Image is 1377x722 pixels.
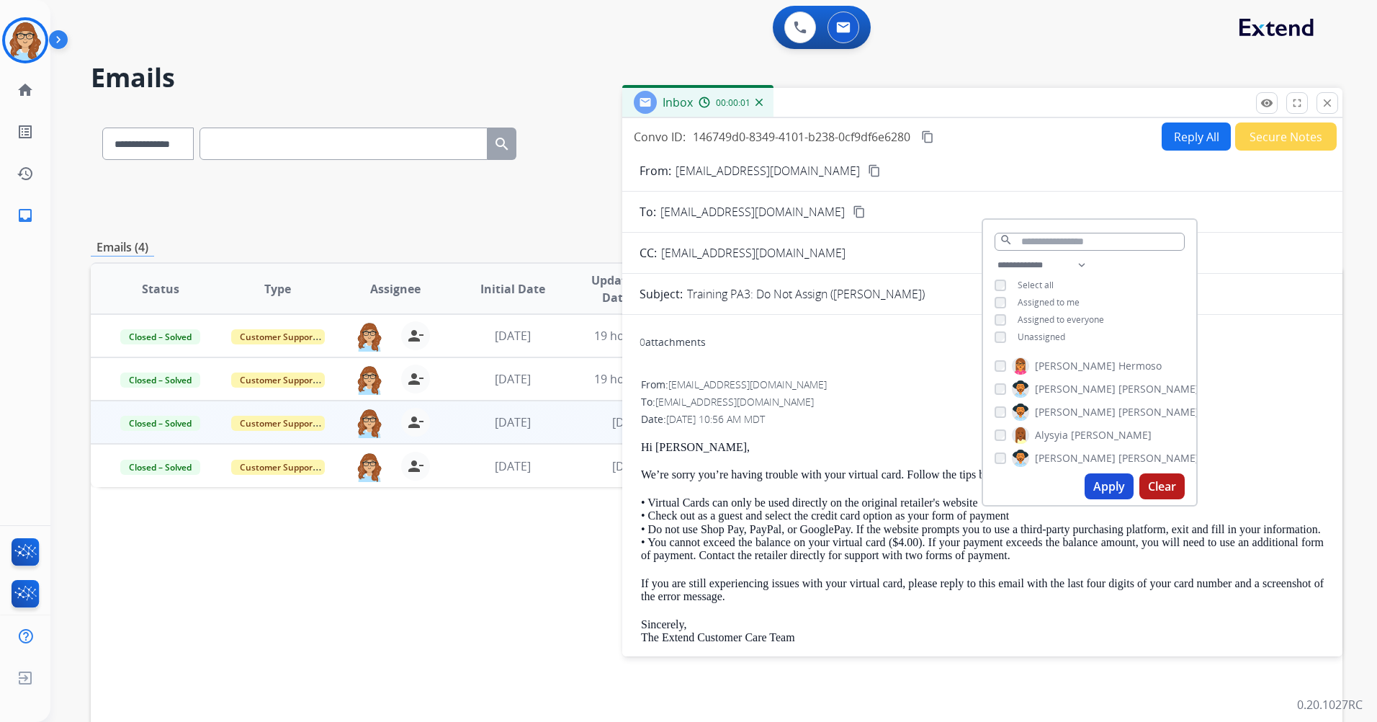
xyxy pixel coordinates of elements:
[660,203,845,220] span: [EMAIL_ADDRESS][DOMAIN_NAME]
[640,162,671,179] p: From:
[612,458,648,474] span: [DATE]
[355,452,384,482] img: agent-avatar
[1000,233,1013,246] mat-icon: search
[1118,405,1199,419] span: [PERSON_NAME]
[1297,696,1363,713] p: 0.20.1027RC
[355,321,384,352] img: agent-avatar
[370,280,421,298] span: Assignee
[1018,279,1054,291] span: Select all
[231,460,325,475] span: Customer Support
[655,395,814,409] span: [EMAIL_ADDRESS][DOMAIN_NAME]
[495,371,531,387] span: [DATE]
[868,164,881,177] mat-icon: content_copy
[493,135,511,153] mat-icon: search
[231,373,325,388] span: Customer Support
[1085,473,1134,499] button: Apply
[1035,359,1116,373] span: [PERSON_NAME]
[355,365,384,395] img: agent-avatar
[1071,428,1152,442] span: [PERSON_NAME]
[1018,296,1080,308] span: Assigned to me
[641,618,1324,645] p: Sincerely, The Extend Customer Care Team
[5,20,45,61] img: avatar
[661,245,846,261] span: [EMAIL_ADDRESS][DOMAIN_NAME]
[120,373,200,388] span: Closed – Solved
[663,94,693,110] span: Inbox
[91,63,1342,92] h2: Emails
[641,496,1324,563] p: • Virtual Cards can only be used directly on the original retailer's website • Check out as a gue...
[666,412,765,426] span: [DATE] 10:56 AM MDT
[641,577,1324,604] p: If you are still experiencing issues with your virtual card, please reply to this email with the ...
[17,165,34,182] mat-icon: history
[594,328,665,344] span: 19 hours ago
[687,285,925,303] p: Training PA3: Do Not Assign ([PERSON_NAME])
[120,416,200,431] span: Closed – Solved
[594,371,665,387] span: 19 hours ago
[1035,451,1116,465] span: [PERSON_NAME]
[641,395,1324,409] div: To:
[641,412,1324,427] div: Date:
[641,468,1324,481] p: We’re sorry you’re having trouble with your virtual card. Follow the tips below to assist with yo...
[676,162,860,179] p: [EMAIL_ADDRESS][DOMAIN_NAME]
[634,128,686,146] p: Convo ID:
[668,378,827,391] span: [EMAIL_ADDRESS][DOMAIN_NAME]
[1139,473,1185,499] button: Clear
[495,458,531,474] span: [DATE]
[640,244,657,262] p: CC:
[142,280,179,298] span: Status
[120,460,200,475] span: Closed – Solved
[17,207,34,224] mat-icon: inbox
[231,329,325,344] span: Customer Support
[355,408,384,438] img: agent-avatar
[1018,313,1104,326] span: Assigned to everyone
[640,285,683,303] p: Subject:
[407,327,424,344] mat-icon: person_remove
[231,416,325,431] span: Customer Support
[1035,428,1068,442] span: Alysyia
[1260,97,1273,110] mat-icon: remove_red_eye
[480,280,545,298] span: Initial Date
[407,414,424,431] mat-icon: person_remove
[17,81,34,99] mat-icon: home
[264,280,291,298] span: Type
[641,378,1324,392] div: From:
[407,458,424,475] mat-icon: person_remove
[693,129,910,145] span: 146749d0-8349-4101-b238-0cf9df6e6280
[583,272,648,306] span: Updated Date
[1235,122,1337,151] button: Secure Notes
[407,370,424,388] mat-icon: person_remove
[495,414,531,430] span: [DATE]
[640,335,706,349] div: attachments
[495,328,531,344] span: [DATE]
[1118,451,1199,465] span: [PERSON_NAME]
[1018,331,1065,343] span: Unassigned
[1118,359,1162,373] span: Hermoso
[640,335,645,349] span: 0
[1035,382,1116,396] span: [PERSON_NAME]
[17,123,34,141] mat-icon: list_alt
[640,203,656,220] p: To:
[1321,97,1334,110] mat-icon: close
[1035,405,1116,419] span: [PERSON_NAME]
[1118,382,1199,396] span: [PERSON_NAME]
[716,97,750,109] span: 00:00:01
[853,205,866,218] mat-icon: content_copy
[612,414,648,430] span: [DATE]
[1291,97,1304,110] mat-icon: fullscreen
[641,441,1324,454] p: Hi [PERSON_NAME],
[1162,122,1231,151] button: Reply All
[921,130,934,143] mat-icon: content_copy
[91,239,154,257] p: Emails (4)
[120,329,200,344] span: Closed – Solved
